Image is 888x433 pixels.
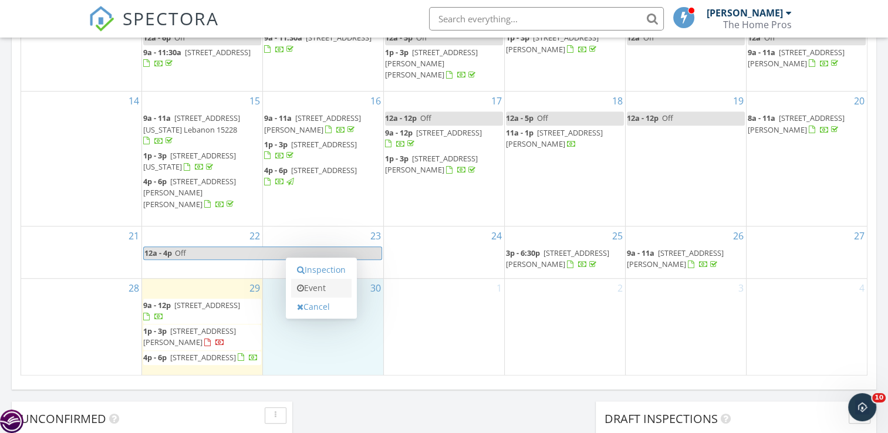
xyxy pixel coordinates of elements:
div: [PERSON_NAME] [707,7,783,19]
a: Go to September 24, 2025 [489,226,504,245]
td: Go to September 17, 2025 [384,92,505,226]
span: 10 [872,393,886,402]
span: 12a - 5p [506,113,534,123]
a: Go to September 19, 2025 [731,92,746,110]
span: Draft Inspections [605,411,718,427]
td: Go to October 3, 2025 [625,278,746,375]
span: 1p - 3p [385,47,408,57]
a: 9a - 12p [STREET_ADDRESS] [385,127,482,149]
span: 9a - 11:30a [264,32,302,43]
span: [STREET_ADDRESS][PERSON_NAME][PERSON_NAME] [385,47,478,80]
span: 9a - 12p [143,300,171,310]
span: 12a - 5p [385,32,413,43]
span: [STREET_ADDRESS][PERSON_NAME] [506,127,603,149]
td: Go to September 16, 2025 [263,92,384,226]
span: 9a - 11a [143,113,171,123]
a: 9a - 11:30a [STREET_ADDRESS] [143,46,261,71]
td: Go to September 21, 2025 [21,226,142,278]
a: 9a - 11a [STREET_ADDRESS][PERSON_NAME] [627,246,745,272]
a: 8a - 11a [STREET_ADDRESS][PERSON_NAME] [748,111,866,137]
td: Go to September 30, 2025 [263,278,384,375]
td: Go to September 19, 2025 [625,92,746,226]
span: [STREET_ADDRESS][PERSON_NAME] [385,153,478,175]
span: 9a - 11:30a [143,47,181,57]
td: Go to September 26, 2025 [625,226,746,278]
a: 8a - 11a [STREET_ADDRESS][PERSON_NAME] [748,113,845,134]
span: 12a - 4p [144,247,173,259]
input: Search everything... [429,7,664,31]
a: 3p - 6:30p [STREET_ADDRESS][PERSON_NAME] [506,248,609,269]
span: Off [662,113,673,123]
a: Go to October 4, 2025 [857,279,867,297]
a: 4p - 6p [STREET_ADDRESS] [143,351,261,365]
span: 9a - 11a [264,113,292,123]
a: 9a - 12p [STREET_ADDRESS] [385,126,503,151]
a: 9a - 11:30a [STREET_ADDRESS] [264,31,382,56]
a: Go to September 29, 2025 [247,279,262,297]
td: Go to September 23, 2025 [263,226,384,278]
a: 1p - 3p [STREET_ADDRESS] [264,138,382,163]
a: 1p - 3p [STREET_ADDRESS][PERSON_NAME][PERSON_NAME] [385,47,478,80]
td: Go to September 24, 2025 [384,226,505,278]
a: 9a - 11a [STREET_ADDRESS][PERSON_NAME] [627,248,724,269]
td: Go to October 4, 2025 [746,278,867,375]
span: [STREET_ADDRESS][US_STATE] Lebanon 15228 [143,113,240,134]
span: [STREET_ADDRESS][PERSON_NAME][PERSON_NAME] [143,176,236,209]
td: Go to September 20, 2025 [746,92,867,226]
span: [STREET_ADDRESS] [291,139,357,150]
a: 9a - 11a [STREET_ADDRESS][PERSON_NAME] [264,113,361,134]
a: Inspection [291,261,352,279]
a: Go to September 26, 2025 [731,226,746,245]
span: Off [764,32,775,43]
span: 9a - 12p [385,127,413,138]
span: Unconfirmed [21,411,106,427]
a: Go to September 15, 2025 [247,92,262,110]
a: Go to September 28, 2025 [126,279,141,297]
a: 9a - 11a [STREET_ADDRESS][US_STATE] Lebanon 15228 [143,111,261,148]
span: [STREET_ADDRESS] [170,352,236,363]
td: Go to September 29, 2025 [142,278,263,375]
span: [STREET_ADDRESS] [291,165,357,175]
a: 9a - 11a [STREET_ADDRESS][PERSON_NAME] [748,47,845,69]
span: [STREET_ADDRESS] [416,127,482,138]
a: Go to October 1, 2025 [494,279,504,297]
a: 4p - 6p [STREET_ADDRESS][PERSON_NAME][PERSON_NAME] [143,176,236,209]
a: Go to September 18, 2025 [610,92,625,110]
iframe: Intercom live chat [848,393,876,421]
span: 1p - 3p [506,32,529,43]
span: Off [420,113,431,123]
td: Go to October 2, 2025 [504,278,625,375]
span: 12a [627,32,640,43]
a: SPECTORA [89,16,219,40]
a: Go to September 25, 2025 [610,226,625,245]
a: 1p - 3p [STREET_ADDRESS][PERSON_NAME] [385,152,503,177]
a: 9a - 11:30a [STREET_ADDRESS] [264,32,372,54]
a: 4p - 6p [STREET_ADDRESS] [264,165,357,187]
a: 1p - 3p [STREET_ADDRESS] [264,139,357,161]
a: Go to September 16, 2025 [368,92,383,110]
span: 12a - 12p [627,113,659,123]
td: Go to September 28, 2025 [21,278,142,375]
span: 9a - 11a [748,47,775,57]
td: Go to September 15, 2025 [142,92,263,226]
span: [STREET_ADDRESS] [306,32,372,43]
td: Go to September 14, 2025 [21,92,142,226]
span: 11a - 1p [506,127,534,138]
a: 11a - 1p [STREET_ADDRESS][PERSON_NAME] [506,127,603,149]
a: Go to September 30, 2025 [368,279,383,297]
span: 12a - 12p [385,113,417,123]
span: 1p - 3p [143,150,167,161]
span: 12a [748,32,761,43]
a: 11a - 1p [STREET_ADDRESS][PERSON_NAME] [506,126,624,151]
a: Go to September 23, 2025 [368,226,383,245]
td: Go to September 8, 2025 [142,11,263,92]
td: Go to September 18, 2025 [504,92,625,226]
a: 9a - 11:30a [STREET_ADDRESS] [143,47,251,69]
span: [STREET_ADDRESS][US_STATE] [143,150,236,172]
span: 4p - 6p [143,352,167,363]
span: [STREET_ADDRESS] [185,47,251,57]
a: 9a - 12p [STREET_ADDRESS] [143,300,240,322]
a: 1p - 3p [STREET_ADDRESS][PERSON_NAME] [506,32,599,54]
span: [STREET_ADDRESS][PERSON_NAME] [748,47,845,69]
a: 1p - 3p [STREET_ADDRESS][PERSON_NAME] [143,324,261,350]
